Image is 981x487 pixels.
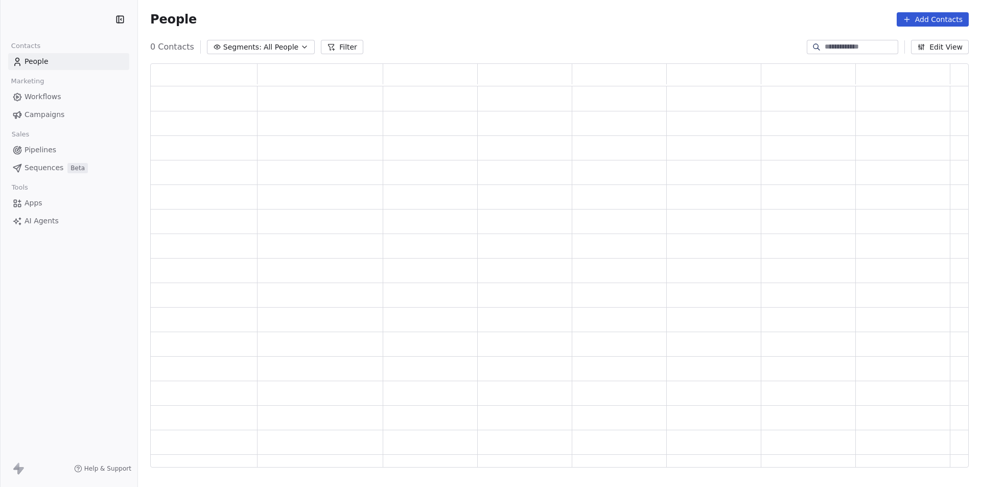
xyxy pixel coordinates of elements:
[25,216,59,226] span: AI Agents
[8,88,129,105] a: Workflows
[84,465,131,473] span: Help & Support
[223,42,262,53] span: Segments:
[25,163,63,173] span: Sequences
[264,42,298,53] span: All People
[7,38,45,54] span: Contacts
[8,159,129,176] a: SequencesBeta
[321,40,363,54] button: Filter
[7,127,34,142] span: Sales
[25,198,42,208] span: Apps
[150,12,197,27] span: People
[25,91,61,102] span: Workflows
[150,41,194,53] span: 0 Contacts
[911,40,969,54] button: Edit View
[25,145,56,155] span: Pipelines
[67,163,88,173] span: Beta
[74,465,131,473] a: Help & Support
[8,213,129,229] a: AI Agents
[8,142,129,158] a: Pipelines
[25,109,64,120] span: Campaigns
[8,106,129,123] a: Campaigns
[897,12,969,27] button: Add Contacts
[7,180,32,195] span: Tools
[8,195,129,212] a: Apps
[8,53,129,70] a: People
[25,56,49,67] span: People
[7,74,49,89] span: Marketing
